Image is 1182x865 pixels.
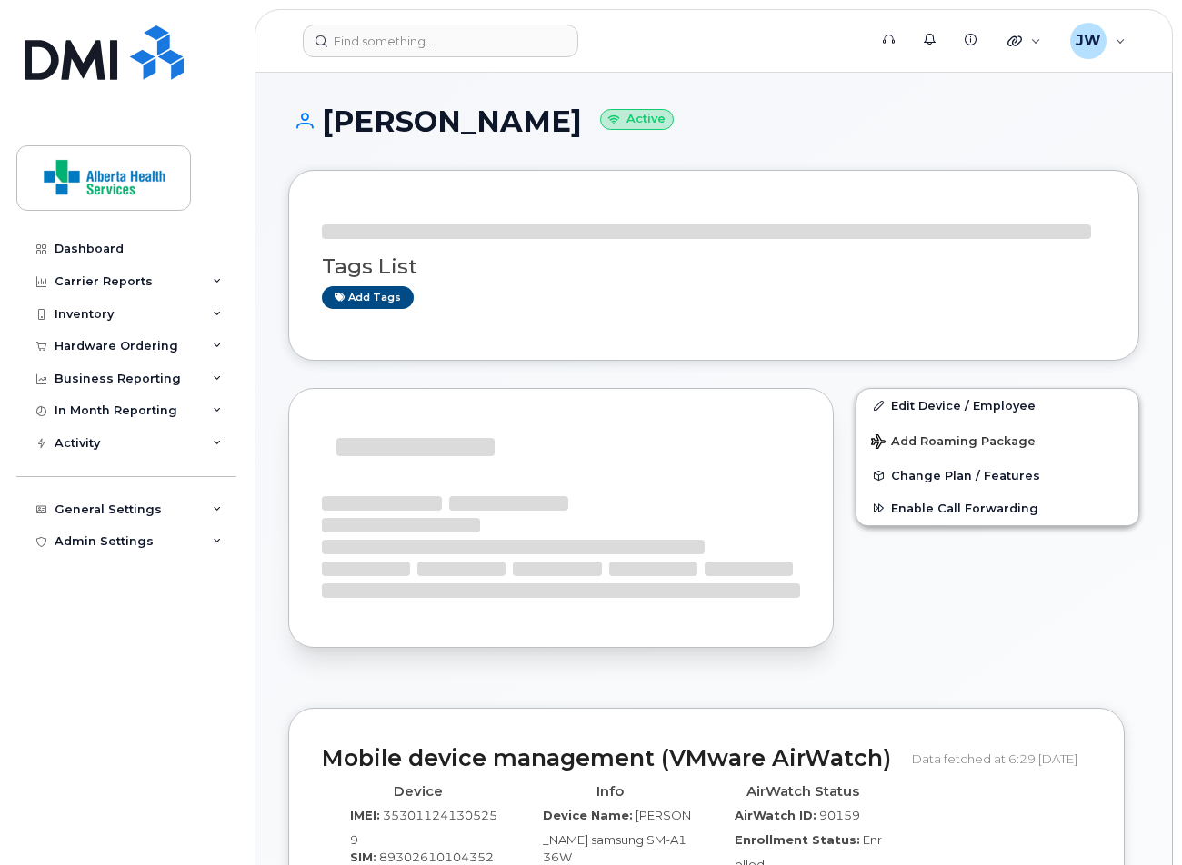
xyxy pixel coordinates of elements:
[856,459,1138,492] button: Change Plan / Features
[322,255,1106,278] h3: Tags List
[350,808,497,847] span: 353011241305259
[891,469,1040,482] span: Change Plan / Features
[322,286,414,309] a: Add tags
[543,808,691,863] span: [PERSON_NAME] samsung SM-A136W
[912,741,1091,776] div: Data fetched at 6:29 [DATE]
[528,784,694,800] h4: Info
[288,105,1139,137] h1: [PERSON_NAME]
[735,807,816,824] label: AirWatch ID:
[350,807,380,824] label: IMEI:
[819,808,860,822] span: 90159
[336,784,501,800] h4: Device
[891,502,1038,515] span: Enable Call Forwarding
[871,434,1036,452] span: Add Roaming Package
[856,422,1138,459] button: Add Roaming Package
[600,109,674,130] small: Active
[543,807,633,824] label: Device Name:
[856,389,1138,422] a: Edit Device / Employee
[856,492,1138,524] button: Enable Call Forwarding
[322,746,898,771] h2: Mobile device management (VMware AirWatch)
[735,831,860,849] label: Enrollment Status:
[720,784,886,800] h4: AirWatch Status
